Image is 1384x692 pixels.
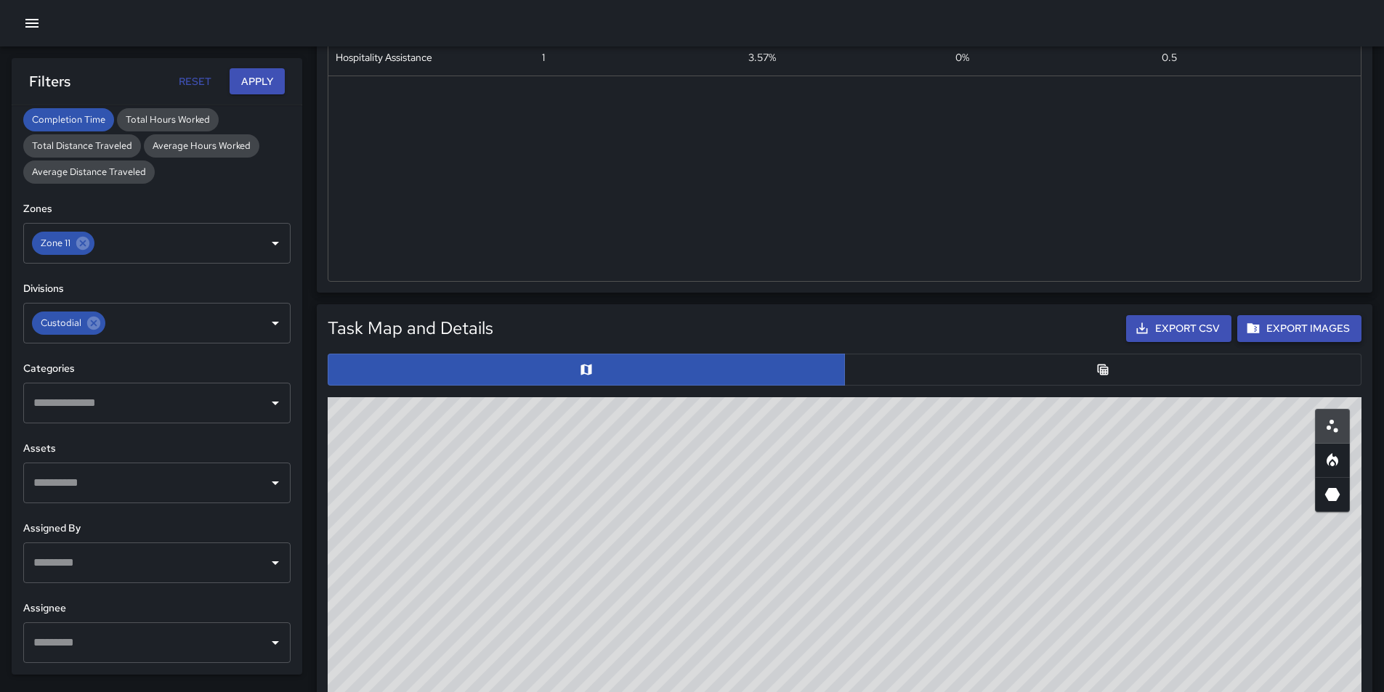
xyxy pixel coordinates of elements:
div: Average Distance Traveled [23,160,155,184]
svg: Table [1096,362,1110,377]
svg: Heatmap [1324,452,1341,469]
span: Zone 11 [32,235,79,251]
button: Open [265,473,286,493]
div: Completion Time [23,108,114,131]
div: 1 [542,50,545,65]
button: Open [265,313,286,333]
div: Hospitality Assistance [336,50,432,65]
span: Average Hours Worked [144,139,259,152]
button: Scatterplot [1315,409,1350,444]
div: Zone 11 [32,232,94,255]
button: Map [328,354,845,386]
div: Total Hours Worked [117,108,219,131]
h6: Assets [23,441,291,457]
button: Open [265,393,286,413]
span: 0 % [955,50,969,65]
svg: Map [579,362,594,377]
button: Heatmap [1315,443,1350,478]
svg: 3D Heatmap [1324,486,1341,503]
button: Export Images [1237,315,1361,342]
div: Average Hours Worked [144,134,259,158]
button: Apply [230,68,285,95]
div: 3.57% [748,50,776,65]
h5: Task Map and Details [328,317,493,340]
span: Total Distance Traveled [23,139,141,152]
button: Export CSV [1126,315,1231,342]
h6: Categories [23,361,291,377]
span: Total Hours Worked [117,113,219,126]
div: 0.5 [1162,50,1177,65]
div: Custodial [32,312,105,335]
h6: Assignee [23,601,291,616]
button: Table [844,354,1361,386]
button: Open [265,632,286,653]
button: Reset [171,68,218,95]
h6: Divisions [23,281,291,297]
div: Total Distance Traveled [23,134,141,158]
span: Completion Time [23,113,114,126]
svg: Scatterplot [1324,418,1341,435]
h6: Zones [23,201,291,217]
button: 3D Heatmap [1315,477,1350,512]
button: Open [265,233,286,253]
span: Average Distance Traveled [23,166,155,178]
h6: Filters [29,70,70,93]
button: Open [265,553,286,573]
span: Custodial [32,314,90,331]
h6: Assigned By [23,521,291,537]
